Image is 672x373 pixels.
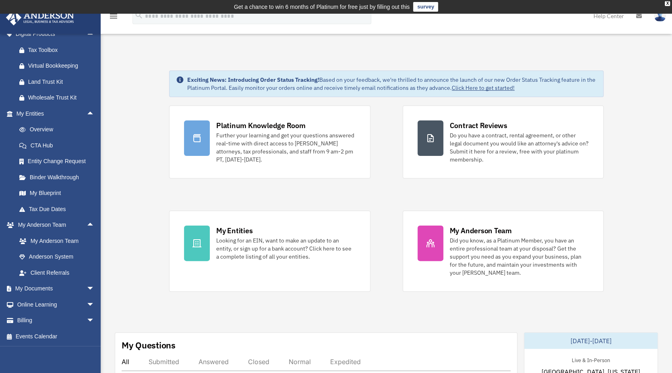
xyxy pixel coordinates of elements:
[28,93,97,103] div: Wholesale Trust Kit
[11,169,107,185] a: Binder Walkthrough
[198,358,229,366] div: Answered
[413,2,438,12] a: survey
[11,201,107,217] a: Tax Due Dates
[87,26,103,43] span: arrow_drop_up
[452,84,515,91] a: Click Here to get started!
[187,76,597,92] div: Based on your feedback, we're thrilled to announce the launch of our new Order Status Tracking fe...
[216,236,356,261] div: Looking for an EIN, want to make an update to an entity, or sign up for a bank account? Click her...
[6,106,107,122] a: My Entitiesarrow_drop_up
[87,313,103,329] span: arrow_drop_down
[11,42,107,58] a: Tax Toolbox
[109,11,118,21] i: menu
[122,339,176,351] div: My Questions
[450,120,507,131] div: Contract Reviews
[28,77,97,87] div: Land Trust Kit
[87,106,103,122] span: arrow_drop_up
[28,45,97,55] div: Tax Toolbox
[11,122,107,138] a: Overview
[169,211,370,292] a: My Entities Looking for an EIN, want to make an update to an entity, or sign up for a bank accoun...
[11,265,107,281] a: Client Referrals
[6,281,107,297] a: My Documentsarrow_drop_down
[11,233,107,249] a: My Anderson Team
[216,131,356,164] div: Further your learning and get your questions answered real-time with direct access to [PERSON_NAM...
[450,226,512,236] div: My Anderson Team
[234,2,410,12] div: Get a chance to win 6 months of Platinum for free just by filling out this
[11,185,107,201] a: My Blueprint
[87,217,103,234] span: arrow_drop_up
[665,1,670,6] div: close
[4,10,77,25] img: Anderson Advisors Platinum Portal
[169,106,370,178] a: Platinum Knowledge Room Further your learning and get your questions answered real-time with dire...
[565,355,616,364] div: Live & In-Person
[87,296,103,313] span: arrow_drop_down
[6,313,107,329] a: Billingarrow_drop_down
[109,14,118,21] a: menu
[11,90,107,106] a: Wholesale Trust Kit
[654,10,666,22] img: User Pic
[216,226,252,236] div: My Entities
[28,61,97,71] div: Virtual Bookkeeping
[248,358,269,366] div: Closed
[11,58,107,74] a: Virtual Bookkeeping
[6,296,107,313] a: Online Learningarrow_drop_down
[330,358,361,366] div: Expedited
[122,358,129,366] div: All
[6,26,107,42] a: Digital Productsarrow_drop_up
[187,76,319,83] strong: Exciting News: Introducing Order Status Tracking!
[216,120,306,131] div: Platinum Knowledge Room
[450,131,589,164] div: Do you have a contract, rental agreement, or other legal document you would like an attorney's ad...
[403,106,604,178] a: Contract Reviews Do you have a contract, rental agreement, or other legal document you would like...
[11,153,107,170] a: Entity Change Request
[11,74,107,90] a: Land Trust Kit
[6,328,107,344] a: Events Calendar
[134,11,143,20] i: search
[289,358,311,366] div: Normal
[87,281,103,297] span: arrow_drop_down
[524,333,658,349] div: [DATE]-[DATE]
[149,358,179,366] div: Submitted
[403,211,604,292] a: My Anderson Team Did you know, as a Platinum Member, you have an entire professional team at your...
[11,249,107,265] a: Anderson System
[450,236,589,277] div: Did you know, as a Platinum Member, you have an entire professional team at your disposal? Get th...
[11,137,107,153] a: CTA Hub
[6,217,107,233] a: My Anderson Teamarrow_drop_up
